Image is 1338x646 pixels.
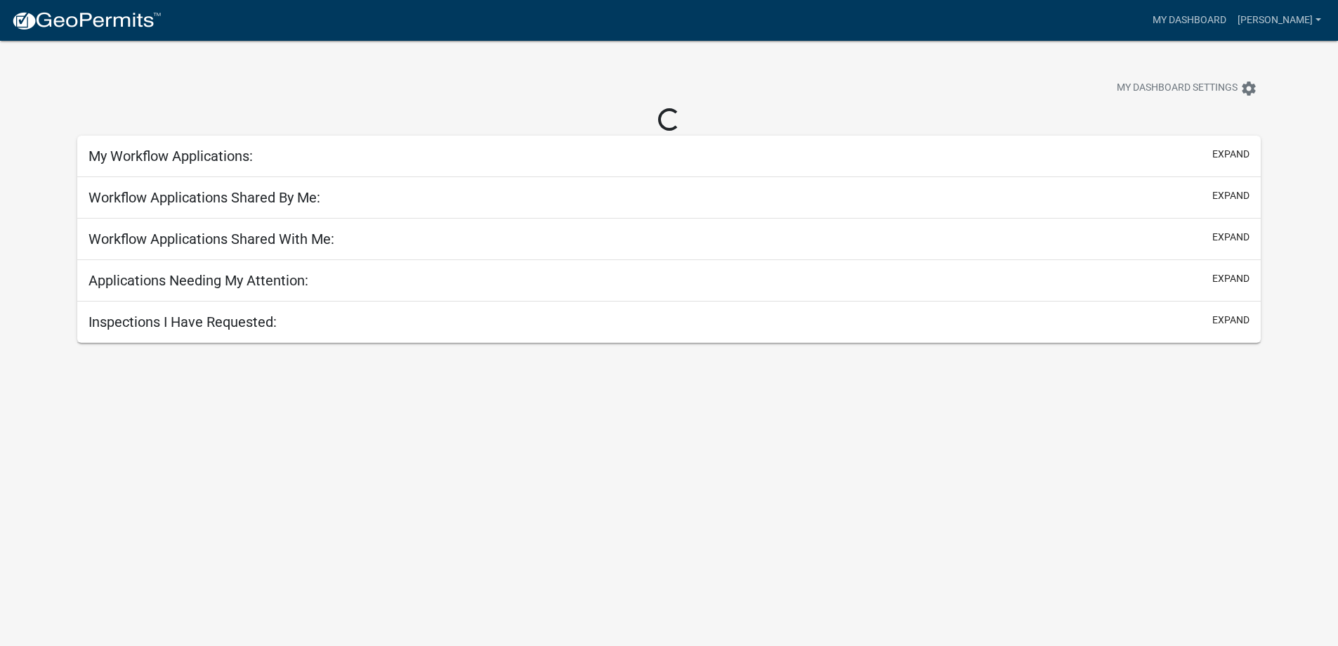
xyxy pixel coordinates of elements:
[1212,147,1250,162] button: expand
[1212,188,1250,203] button: expand
[1212,230,1250,245] button: expand
[88,148,253,164] h5: My Workflow Applications:
[1212,271,1250,286] button: expand
[1117,80,1238,97] span: My Dashboard Settings
[88,272,308,289] h5: Applications Needing My Attention:
[88,189,320,206] h5: Workflow Applications Shared By Me:
[88,231,334,247] h5: Workflow Applications Shared With Me:
[1232,7,1327,34] a: [PERSON_NAME]
[1212,313,1250,328] button: expand
[1240,80,1257,97] i: settings
[88,314,277,330] h5: Inspections I Have Requested:
[1106,75,1268,102] button: My Dashboard Settingssettings
[1147,7,1232,34] a: My Dashboard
